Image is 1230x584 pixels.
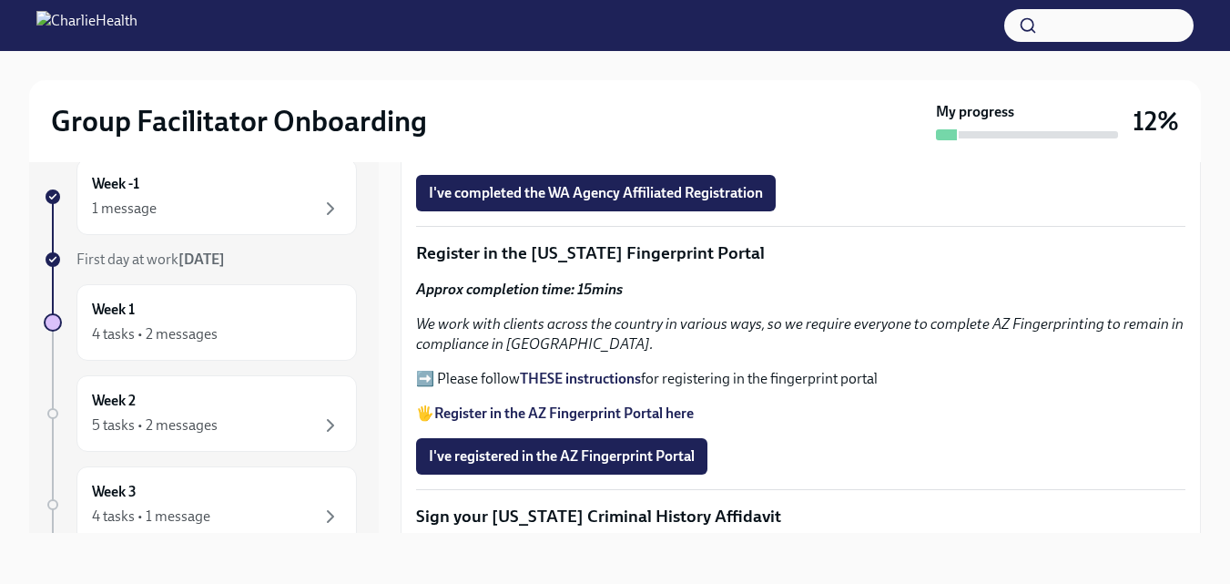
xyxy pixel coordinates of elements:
strong: Approx completion time: 15mins [416,281,623,298]
a: Week 14 tasks • 2 messages [44,284,357,361]
h6: Week -1 [92,174,139,194]
div: 1 message [92,199,157,219]
h6: Week 3 [92,482,137,502]
p: ➡️ Please follow for registering in the fingerprint portal [416,369,1185,389]
div: 4 tasks • 2 messages [92,324,218,344]
h6: Week 2 [92,391,136,411]
a: THESE instructions [520,370,641,387]
a: Week -11 message [44,159,357,235]
strong: [DATE] [178,251,225,268]
span: I've registered in the AZ Fingerprint Portal [429,447,695,466]
a: Week 25 tasks • 2 messages [44,375,357,452]
button: I've completed the WA Agency Affiliated Registration [416,175,776,211]
button: I've registered in the AZ Fingerprint Portal [416,438,707,475]
p: Sign your [US_STATE] Criminal History Affidavit [416,505,1185,528]
em: We work with clients across the country in various ways, so we require everyone to complete AZ Fi... [416,315,1184,353]
a: Register in the AZ Fingerprint Portal here [434,405,694,422]
a: Week 34 tasks • 1 message [44,466,357,543]
img: CharlieHealth [36,11,137,40]
p: Register in the [US_STATE] Fingerprint Portal [416,241,1185,265]
span: I've completed the WA Agency Affiliated Registration [429,184,763,202]
h3: 12% [1133,105,1179,138]
span: First day at work [76,251,225,268]
strong: My progress [936,102,1014,122]
p: 🖐️ [416,404,1185,424]
h2: Group Facilitator Onboarding [51,103,427,139]
a: First day at work[DATE] [44,250,357,270]
div: 4 tasks • 1 message [92,507,210,527]
div: 5 tasks • 2 messages [92,415,218,435]
h6: Week 1 [92,300,135,320]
